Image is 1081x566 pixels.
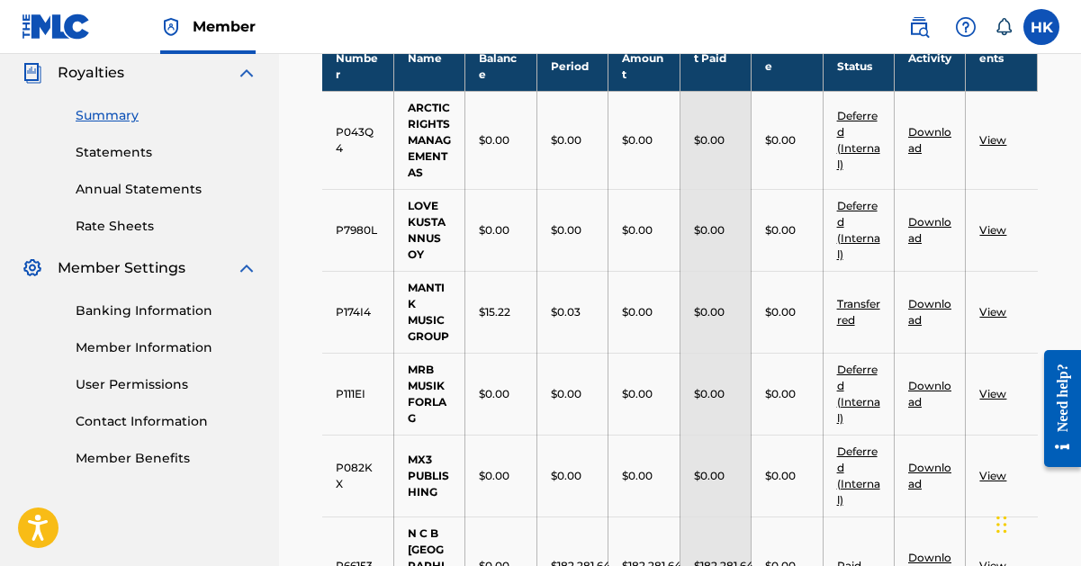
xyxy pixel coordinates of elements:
p: $0.00 [479,222,509,238]
p: $0.00 [551,132,581,148]
a: View [979,133,1006,147]
td: P111EI [322,353,393,435]
a: Annual Statements [76,180,257,199]
div: Træk [996,498,1007,552]
a: User Permissions [76,375,257,394]
a: View [979,469,1006,482]
p: $0.00 [622,304,653,320]
div: User Menu [1023,9,1059,45]
a: Summary [76,106,257,125]
p: $0.00 [551,222,581,238]
a: Statements [76,143,257,162]
td: P082KX [322,435,393,517]
iframe: Chat Widget [991,480,1081,566]
div: Help [948,9,984,45]
a: Banking Information [76,301,257,320]
a: View [979,305,1006,319]
td: P043Q4 [322,91,393,189]
td: MRB MUSIKFORLAG [393,353,464,435]
td: P7980L [322,189,393,271]
a: Transferred [837,297,880,327]
a: Download [908,125,951,155]
img: expand [236,62,257,84]
a: Deferred (Internal) [837,363,880,425]
a: Deferred (Internal) [837,199,880,261]
img: Top Rightsholder [160,16,182,38]
p: $0.00 [694,304,725,320]
p: $0.00 [765,386,796,402]
td: LOVE KUSTANNUS OY [393,189,464,271]
p: $15.22 [479,304,510,320]
a: Deferred (Internal) [837,445,880,507]
a: Member Information [76,338,257,357]
td: ARCTIC RIGHTS MANAGEMENT AS [393,91,464,189]
a: Contact Information [76,412,257,431]
p: $0.00 [622,386,653,402]
a: Download [908,215,951,245]
div: Chat-widget [991,480,1081,566]
a: Download [908,379,951,409]
img: expand [236,257,257,279]
p: $0.00 [694,386,725,402]
img: Member Settings [22,257,43,279]
p: $0.00 [479,132,509,148]
p: $0.00 [765,222,796,238]
a: Public Search [901,9,937,45]
a: Member Benefits [76,449,257,468]
span: Member Settings [58,257,185,279]
span: Royalties [58,62,124,84]
a: Download [908,297,951,327]
a: Download [908,461,951,490]
p: $0.00 [694,468,725,484]
a: Rate Sheets [76,217,257,236]
p: $0.00 [622,222,653,238]
iframe: Resource Center [1031,337,1081,481]
img: help [955,16,977,38]
a: View [979,223,1006,237]
p: $0.00 [479,386,509,402]
p: $0.00 [622,132,653,148]
img: MLC Logo [22,13,91,40]
p: $0.00 [479,468,509,484]
p: $0.00 [765,468,796,484]
p: $0.00 [551,468,581,484]
a: View [979,387,1006,400]
p: $0.03 [551,304,581,320]
td: MX3 PUBLISHING [393,435,464,517]
td: P174I4 [322,271,393,353]
p: $0.00 [765,304,796,320]
p: $0.00 [551,386,581,402]
p: $0.00 [694,222,725,238]
img: Royalties [22,62,43,84]
p: $0.00 [765,132,796,148]
p: $0.00 [622,468,653,484]
td: MANTIK MUSIC GROUP [393,271,464,353]
img: search [908,16,930,38]
a: Deferred (Internal) [837,109,880,171]
div: Notifications [995,18,1013,36]
span: Member [193,16,256,37]
p: $0.00 [694,132,725,148]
